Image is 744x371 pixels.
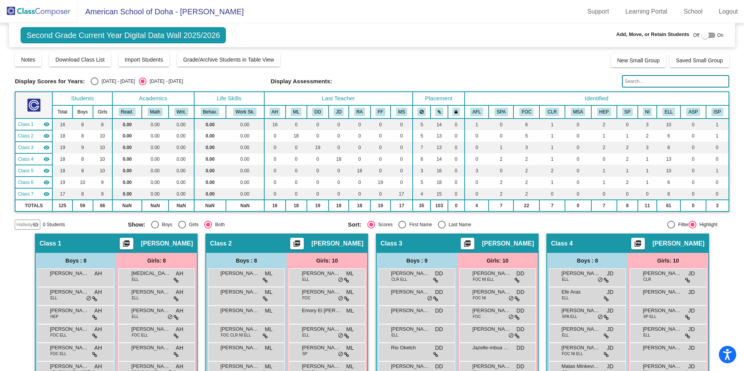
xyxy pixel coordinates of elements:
[465,188,489,200] td: 0
[43,156,50,162] mat-icon: visibility
[448,119,465,130] td: 0
[286,142,307,153] td: 0
[43,168,50,174] mat-icon: visibility
[169,177,194,188] td: 0.00
[194,142,226,153] td: 0.00
[677,5,709,18] a: School
[633,240,642,251] mat-icon: picture_as_pdf
[657,119,681,130] td: 10
[545,108,559,116] button: CLR
[77,5,244,18] span: American School of Doha - [PERSON_NAME]
[513,105,539,119] th: Focus concerns
[448,153,465,165] td: 0
[638,177,657,188] td: 1
[448,130,465,142] td: 0
[370,165,391,177] td: 0
[431,188,448,200] td: 15
[98,78,135,85] div: [DATE] - [DATE]
[194,165,226,177] td: 0.00
[431,105,448,119] th: Keep with students
[307,130,329,142] td: 0
[21,27,226,43] span: Second Grade Current Year Digital Data Wall 2025/2026
[657,130,681,142] td: 6
[72,153,93,165] td: 8
[431,177,448,188] td: 18
[693,32,699,39] span: Off
[177,53,281,67] button: Grade/Archive Students in Table View
[52,92,112,105] th: Students
[638,165,657,177] td: 1
[142,153,169,165] td: 0.00
[15,53,41,67] button: Notes
[146,78,183,85] div: [DATE] - [DATE]
[706,130,729,142] td: 1
[194,92,264,105] th: Life Skills
[711,108,723,116] button: ISP
[617,177,638,188] td: 2
[680,177,706,188] td: 0
[18,132,33,139] span: Class 2
[112,130,142,142] td: 0.00
[52,119,72,130] td: 16
[622,108,633,116] button: SP
[226,177,264,188] td: 0.00
[119,53,169,67] button: Import Students
[52,153,72,165] td: 18
[15,119,52,130] td: Alexa Hart Kumbier - No Class Name
[680,119,706,130] td: 0
[52,105,72,119] th: Total
[349,119,370,130] td: 0
[112,165,142,177] td: 0.00
[43,179,50,185] mat-icon: visibility
[370,105,391,119] th: Felicia Fothergill
[706,177,729,188] td: 0
[307,188,329,200] td: 0
[617,57,660,64] span: New Small Group
[680,165,706,177] td: 0
[15,188,52,200] td: Meral Sheta - No Class Name
[657,105,681,119] th: English Language Learner
[286,105,307,119] th: Michelle LeBlanc
[465,105,489,119] th: Arabic Foreign Language
[463,240,472,251] mat-icon: picture_as_pdf
[465,92,729,105] th: Identified
[120,238,133,249] button: Print Students Details
[657,142,681,153] td: 8
[539,153,565,165] td: 1
[349,165,370,177] td: 18
[461,238,474,249] button: Print Students Details
[43,121,50,127] mat-icon: visibility
[286,165,307,177] td: 0
[591,142,617,153] td: 2
[329,105,349,119] th: James Dacosta
[264,92,413,105] th: Last Teacher
[565,165,591,177] td: 0
[349,188,370,200] td: 0
[465,142,489,153] td: 0
[201,108,219,116] button: Behav.
[349,153,370,165] td: 0
[15,165,52,177] td: Renee Alexander - No Class Name
[226,119,264,130] td: 0.00
[617,130,638,142] td: 1
[18,179,33,186] span: Class 6
[354,108,365,116] button: RA
[676,57,723,64] span: Saved Small Group
[391,153,413,165] td: 0
[142,177,169,188] td: 0.00
[670,53,729,67] button: Saved Small Group
[686,108,700,116] button: ASP
[349,130,370,142] td: 0
[565,142,591,153] td: 0
[271,78,332,85] span: Display Assessments:
[226,153,264,165] td: 0.00
[489,119,513,130] td: 0
[391,188,413,200] td: 17
[489,153,513,165] td: 2
[148,108,162,116] button: Math
[539,130,565,142] td: 1
[72,130,93,142] td: 8
[489,165,513,177] td: 0
[370,142,391,153] td: 0
[622,75,729,88] input: Search...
